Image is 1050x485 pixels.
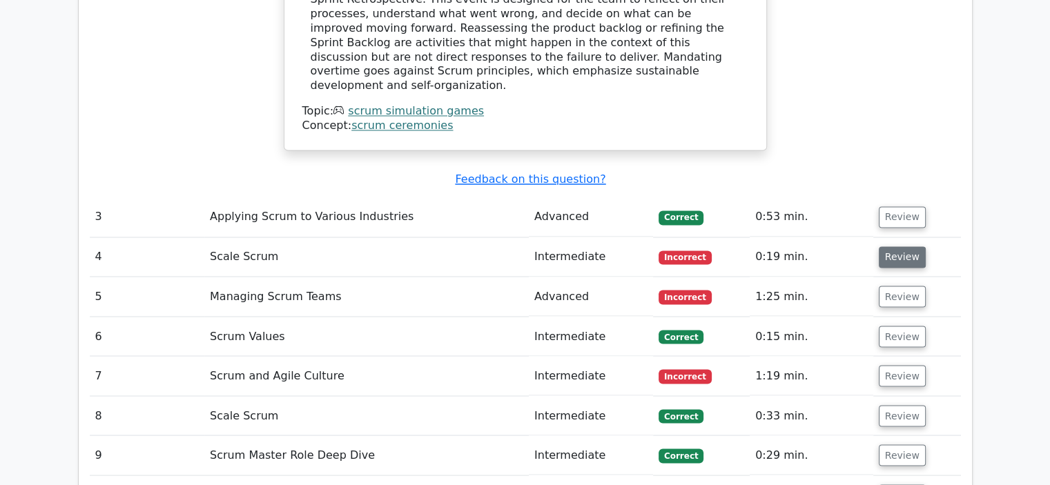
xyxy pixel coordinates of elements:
[750,396,873,435] td: 0:33 min.
[90,197,205,237] td: 3
[351,119,453,132] a: scrum ceremonies
[90,356,205,395] td: 7
[659,369,712,383] span: Incorrect
[204,277,529,316] td: Managing Scrum Teams
[750,277,873,316] td: 1:25 min.
[90,396,205,435] td: 8
[659,290,712,304] span: Incorrect
[529,237,653,277] td: Intermediate
[750,237,873,277] td: 0:19 min.
[90,237,205,277] td: 4
[348,104,484,117] a: scrum simulation games
[204,237,529,277] td: Scale Scrum
[879,365,926,386] button: Review
[204,356,529,395] td: Scrum and Agile Culture
[302,104,748,119] div: Topic:
[90,435,205,475] td: 9
[529,435,653,475] td: Intermediate
[302,119,748,133] div: Concept:
[90,277,205,316] td: 5
[750,197,873,237] td: 0:53 min.
[879,444,926,466] button: Review
[750,317,873,356] td: 0:15 min.
[659,330,703,344] span: Correct
[750,435,873,475] td: 0:29 min.
[529,396,653,435] td: Intermediate
[529,356,653,395] td: Intermediate
[90,317,205,356] td: 6
[659,210,703,224] span: Correct
[879,326,926,347] button: Review
[659,250,712,264] span: Incorrect
[750,356,873,395] td: 1:19 min.
[659,448,703,462] span: Correct
[204,197,529,237] td: Applying Scrum to Various Industries
[879,206,926,228] button: Review
[879,405,926,426] button: Review
[529,277,653,316] td: Advanced
[529,197,653,237] td: Advanced
[879,286,926,307] button: Review
[204,317,529,356] td: Scrum Values
[529,317,653,356] td: Intermediate
[204,435,529,475] td: Scrum Master Role Deep Dive
[204,396,529,435] td: Scale Scrum
[659,409,703,423] span: Correct
[455,172,605,186] a: Feedback on this question?
[879,246,926,268] button: Review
